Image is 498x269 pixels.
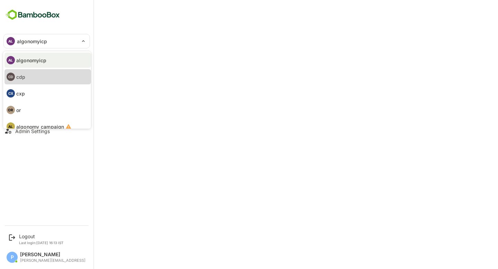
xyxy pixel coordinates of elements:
div: AL [7,56,15,64]
p: algonomyicp [16,57,46,64]
div: OR [7,106,15,114]
p: cxp [16,90,25,97]
div: CX [7,89,15,98]
div: CD [7,73,15,81]
p: algonomy_campaign [16,123,64,130]
p: cdp [16,73,25,81]
p: or [16,106,21,114]
div: AL [7,122,15,131]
